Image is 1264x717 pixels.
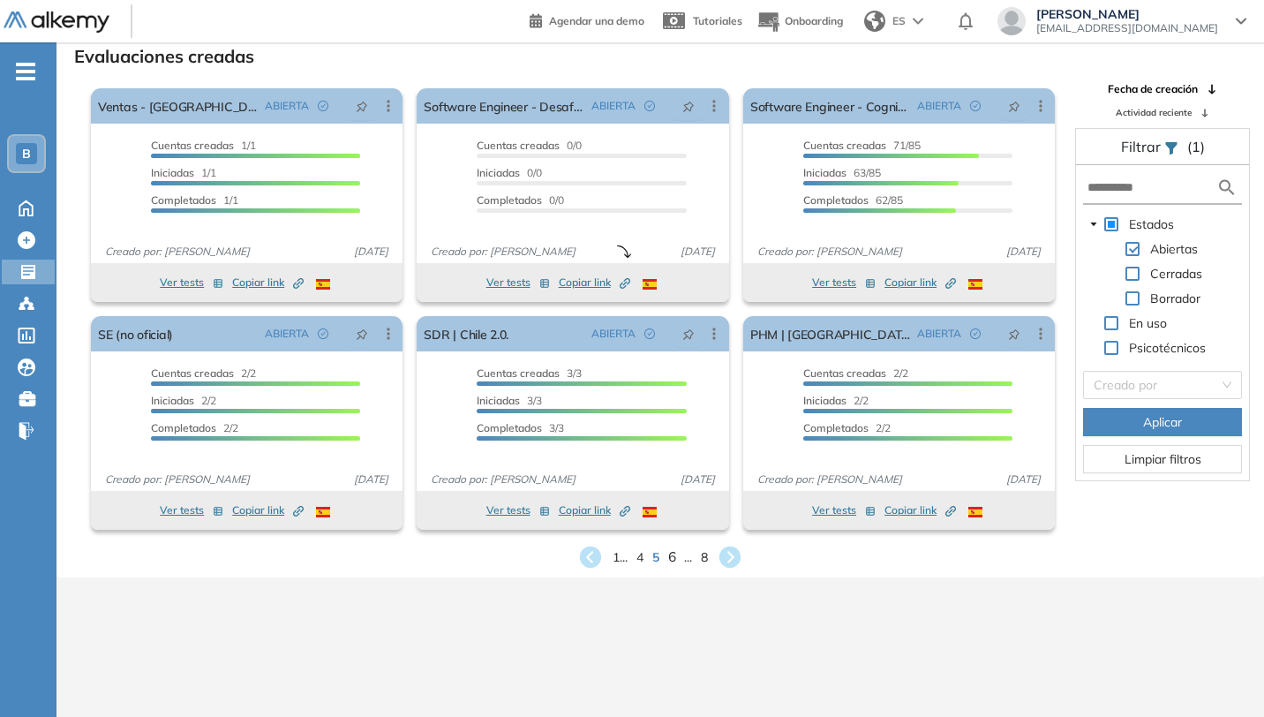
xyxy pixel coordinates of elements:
[98,316,173,351] a: SE (no oficial)
[151,394,194,407] span: Iniciadas
[1008,99,1020,113] span: pushpin
[673,244,722,260] span: [DATE]
[999,244,1048,260] span: [DATE]
[151,139,256,152] span: 1/1
[151,421,238,434] span: 2/2
[999,472,1048,487] span: [DATE]
[1129,216,1174,232] span: Estados
[232,272,304,293] button: Copiar link
[316,279,330,290] img: ESP
[477,366,582,380] span: 3/3
[424,244,583,260] span: Creado por: [PERSON_NAME]
[477,394,520,407] span: Iniciadas
[1187,136,1205,157] span: (1)
[913,18,923,25] img: arrow
[477,139,560,152] span: Cuentas creadas
[884,275,956,291] span: Copiar link
[232,500,304,521] button: Copiar link
[559,502,630,518] span: Copiar link
[16,70,35,73] i: -
[151,366,256,380] span: 2/2
[785,14,843,27] span: Onboarding
[559,272,630,293] button: Copiar link
[693,14,742,27] span: Tutoriales
[151,366,234,380] span: Cuentas creadas
[98,244,257,260] span: Creado por: [PERSON_NAME]
[643,279,657,290] img: ESP
[232,502,304,518] span: Copiar link
[347,244,395,260] span: [DATE]
[1083,408,1242,436] button: Aplicar
[1150,241,1198,257] span: Abiertas
[591,326,636,342] span: ABIERTA
[701,548,708,567] span: 8
[756,3,843,41] button: Onboarding
[644,328,655,339] span: check-circle
[74,46,254,67] h3: Evaluaciones creadas
[636,548,643,567] span: 4
[1125,337,1209,358] span: Psicotécnicos
[803,193,869,207] span: Completados
[486,272,550,293] button: Ver tests
[812,272,876,293] button: Ver tests
[316,507,330,517] img: ESP
[917,98,961,114] span: ABIERTA
[803,421,869,434] span: Completados
[1125,214,1177,235] span: Estados
[803,394,869,407] span: 2/2
[477,366,560,380] span: Cuentas creadas
[151,394,216,407] span: 2/2
[884,500,956,521] button: Copiar link
[803,139,921,152] span: 71/85
[530,9,644,30] a: Agendar una demo
[151,166,194,179] span: Iniciadas
[669,320,708,348] button: pushpin
[682,99,695,113] span: pushpin
[803,166,846,179] span: Iniciadas
[892,13,906,29] span: ES
[750,472,909,487] span: Creado por: [PERSON_NAME]
[424,316,508,351] a: SDR | Chile 2.0.
[1129,340,1206,356] span: Psicotécnicos
[917,326,961,342] span: ABIERTA
[318,101,328,111] span: check-circle
[591,98,636,114] span: ABIERTA
[477,139,582,152] span: 0/0
[1150,266,1202,282] span: Cerradas
[477,166,542,179] span: 0/0
[1036,7,1218,21] span: [PERSON_NAME]
[1125,313,1170,334] span: En uso
[318,328,328,339] span: check-circle
[750,244,909,260] span: Creado por: [PERSON_NAME]
[884,502,956,518] span: Copiar link
[884,272,956,293] button: Copiar link
[4,11,109,34] img: Logo
[342,320,381,348] button: pushpin
[1147,263,1206,284] span: Cerradas
[1147,288,1204,309] span: Borrador
[477,193,542,207] span: Completados
[98,88,258,124] a: Ventas - [GEOGRAPHIC_DATA] (intermedio)
[1089,220,1098,229] span: caret-down
[803,421,891,434] span: 2/2
[803,366,908,380] span: 2/2
[803,139,886,152] span: Cuentas creadas
[673,472,722,487] span: [DATE]
[803,366,886,380] span: Cuentas creadas
[549,14,644,27] span: Agendar una demo
[968,507,982,517] img: ESP
[803,193,903,207] span: 62/85
[424,88,583,124] a: Software Engineer - Desafío Técnico
[151,421,216,434] span: Completados
[644,101,655,111] span: check-circle
[486,500,550,521] button: Ver tests
[970,101,981,111] span: check-circle
[1083,445,1242,473] button: Limpiar filtros
[265,326,309,342] span: ABIERTA
[668,547,676,567] span: 6
[1125,449,1201,469] span: Limpiar filtros
[1036,21,1218,35] span: [EMAIL_ADDRESS][DOMAIN_NAME]
[477,421,542,434] span: Completados
[151,166,216,179] span: 1/1
[1108,81,1198,97] span: Fecha de creación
